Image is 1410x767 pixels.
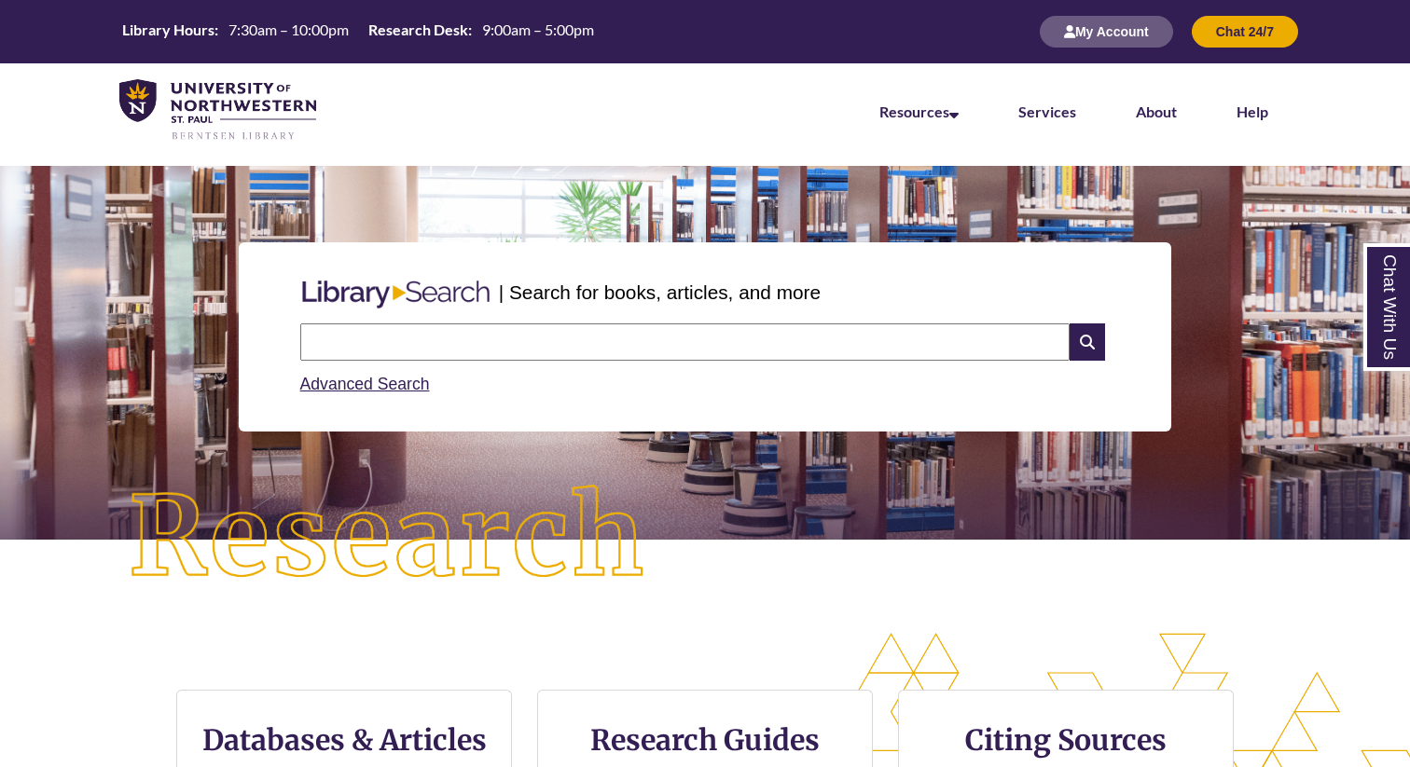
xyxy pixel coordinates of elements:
[1237,103,1268,120] a: Help
[482,21,594,38] span: 9:00am – 5:00pm
[1192,23,1298,39] a: Chat 24/7
[228,21,349,38] span: 7:30am – 10:00pm
[115,20,601,43] table: Hours Today
[192,722,496,758] h3: Databases & Articles
[71,428,705,648] img: Research
[361,20,475,40] th: Research Desk:
[293,273,499,316] img: Libary Search
[952,722,1180,758] h3: Citing Sources
[119,79,316,142] img: UNWSP Library Logo
[1040,23,1173,39] a: My Account
[499,278,821,307] p: | Search for books, articles, and more
[300,375,430,393] a: Advanced Search
[553,722,857,758] h3: Research Guides
[115,20,601,45] a: Hours Today
[1040,16,1173,48] button: My Account
[1136,103,1177,120] a: About
[115,20,221,40] th: Library Hours:
[879,103,959,120] a: Resources
[1070,323,1105,361] i: Search
[1018,103,1076,120] a: Services
[1192,16,1298,48] button: Chat 24/7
